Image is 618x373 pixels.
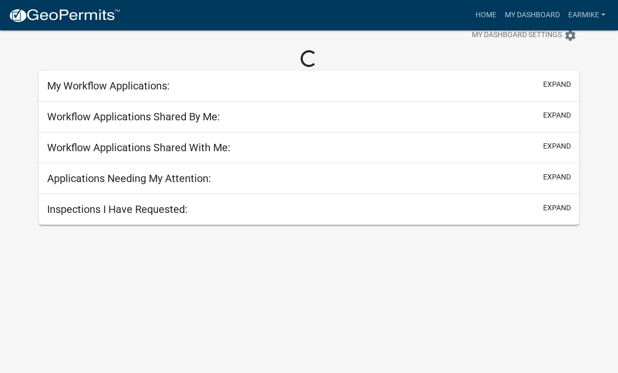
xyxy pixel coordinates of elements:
a: Home [471,5,501,25]
button: expand [543,110,571,121]
button: My Dashboard Settingssettings [463,25,585,46]
span: My Dashboard Settings [472,29,562,42]
h5: Applications Needing My Attention: [47,172,211,185]
a: EarMike [564,5,610,25]
button: expand [543,79,571,90]
h5: My Workflow Applications: [47,80,170,92]
button: expand [543,172,571,183]
a: My Dashboard [501,5,564,25]
h5: Inspections I Have Requested: [47,203,187,216]
button: expand [543,141,571,152]
h5: Workflow Applications Shared With Me: [47,141,230,154]
h5: Workflow Applications Shared By Me: [47,110,220,123]
button: expand [543,202,571,213]
i: settings [564,29,577,42]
